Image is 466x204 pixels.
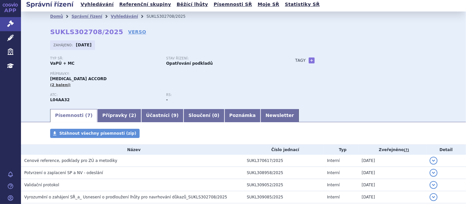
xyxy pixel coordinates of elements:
[309,57,315,63] a: +
[59,131,136,136] span: Stáhnout všechny písemnosti (zip)
[243,155,324,167] td: SUKL370617/2025
[359,155,426,167] td: [DATE]
[71,14,102,19] a: Správní řízení
[243,145,324,155] th: Číslo jednací
[173,113,177,118] span: 9
[166,57,276,60] p: Stav řízení:
[430,157,437,165] button: detail
[224,109,261,122] a: Poznámka
[359,145,426,155] th: Zveřejněno
[243,167,324,179] td: SUKL308958/2025
[50,14,63,19] a: Domů
[50,61,74,66] strong: VaPÚ + MC
[50,129,140,138] a: Stáhnout všechny písemnosti (zip)
[50,83,71,87] span: (2 balení)
[146,11,194,21] li: SUKLS302708/2025
[50,57,160,60] p: Typ SŘ:
[166,93,276,97] p: RS:
[261,109,299,122] a: Newsletter
[327,170,340,175] span: Interní
[327,195,340,199] span: Interní
[50,77,107,81] span: [MEDICAL_DATA] ACCORD
[166,61,213,66] strong: Opatřování podkladů
[50,72,282,76] p: Přípravky:
[24,195,227,199] span: Vyrozumění o zahájení SŘ_a_ Usnesení o prodloužení lhůty pro navrhování důkazů_SUKLS302708/2025
[430,181,437,189] button: detail
[53,42,74,48] span: Zahájeno:
[430,169,437,177] button: detail
[87,113,90,118] span: 7
[295,57,306,64] h3: Tagy
[359,191,426,203] td: [DATE]
[24,158,117,163] span: Cenové reference, podklady pro ZÚ a metodiky
[359,179,426,191] td: [DATE]
[243,191,324,203] td: SUKL309085/2025
[243,179,324,191] td: SUKL309052/2025
[50,98,70,102] strong: APREMILAST
[24,170,103,175] span: Potvrzení o zaplacení SP a NV - odeslání
[21,145,243,155] th: Název
[327,158,340,163] span: Interní
[324,145,359,155] th: Typ
[426,145,466,155] th: Detail
[327,183,340,187] span: Interní
[166,98,168,102] strong: -
[50,93,160,97] p: ATC:
[50,28,123,36] strong: SUKLS302708/2025
[430,193,437,201] button: detail
[184,109,224,122] a: Sloučení (0)
[111,14,138,19] a: Vyhledávání
[404,148,409,152] abbr: (?)
[128,29,146,35] a: VERSO
[50,109,97,122] a: Písemnosti (7)
[97,109,141,122] a: Přípravky (2)
[214,113,217,118] span: 0
[131,113,134,118] span: 2
[76,43,92,47] strong: [DATE]
[141,109,184,122] a: Účastníci (9)
[24,183,59,187] span: Validační protokol
[359,167,426,179] td: [DATE]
